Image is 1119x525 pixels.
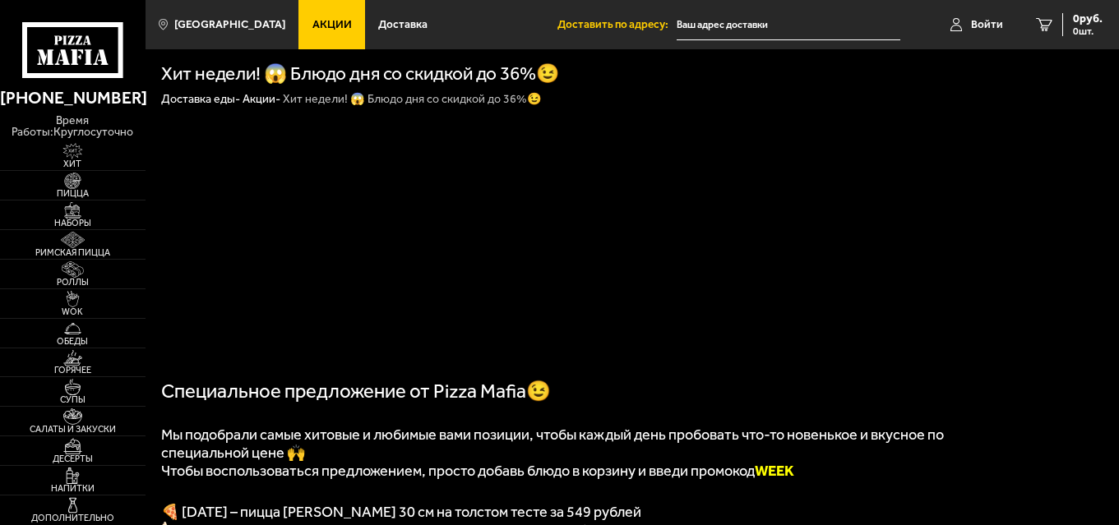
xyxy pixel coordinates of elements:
span: [GEOGRAPHIC_DATA] [174,19,285,30]
div: Хит недели! 😱 Блюдо дня со скидкой до 36%😉 [283,92,542,107]
span: 🍕 [DATE] – пицца [PERSON_NAME] 30 см на толстом тесте за 549 рублей [161,503,641,521]
input: Ваш адрес доставки [677,10,900,40]
span: Чтобы воспользоваться предложением, просто добавь блюдо в корзину и введи промокод [161,462,794,480]
span: Акции [312,19,352,30]
span: Специальное предложение от Pizza Mafia😉 [161,380,551,403]
span: Доставить по адресу: [557,19,677,30]
span: Мы подобрали самые хитовые и любимые вами позиции, чтобы каждый день пробовать что-то новенькое и... [161,426,944,462]
h1: Хит недели! 😱 Блюдо дня со скидкой до 36%😉 [161,65,559,84]
span: Войти [971,19,1003,30]
a: Доставка еды- [161,92,240,106]
span: 0 руб. [1073,13,1103,25]
span: Доставка [378,19,428,30]
a: Акции- [243,92,280,106]
b: WEEK [755,462,794,480]
span: 0 шт. [1073,26,1103,36]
